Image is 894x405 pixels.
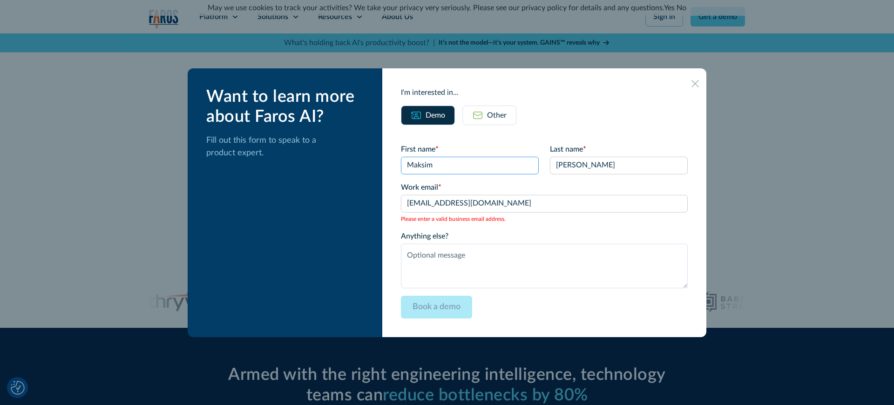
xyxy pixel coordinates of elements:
[401,231,688,242] label: Anything else?
[401,182,688,193] label: Work email
[206,87,367,127] div: Want to learn more about Faros AI?
[401,144,539,155] label: First name
[401,215,688,223] span: Please enter a valid business email address.
[487,110,507,121] div: Other
[206,134,367,159] p: Fill out this form to speak to a product expert.
[401,87,688,98] div: I'm interested in...
[401,296,472,319] input: Book a demo
[550,144,688,155] label: Last name
[426,110,445,121] div: Demo
[401,144,688,319] form: Email Form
